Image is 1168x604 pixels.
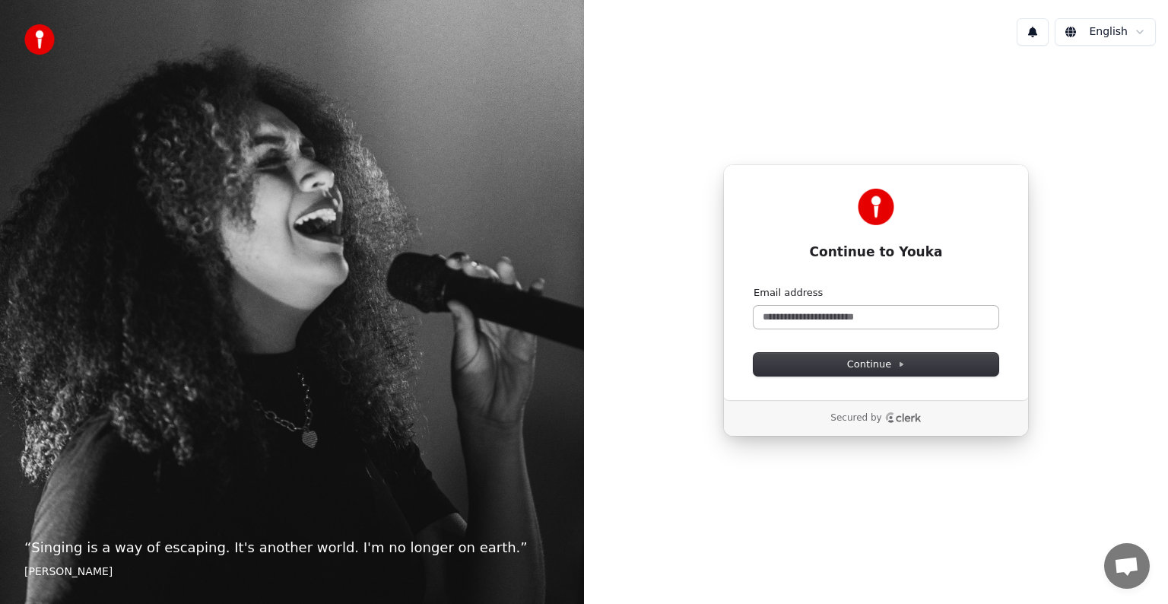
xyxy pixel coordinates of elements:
h1: Continue to Youka [754,243,998,262]
span: Continue [847,358,905,371]
img: youka [24,24,55,55]
footer: [PERSON_NAME] [24,564,560,580]
p: Secured by [830,412,881,424]
button: Continue [754,353,998,376]
img: Youka [858,189,894,225]
label: Email address [754,286,823,300]
div: פתח צ'אט [1104,543,1150,589]
p: “ Singing is a way of escaping. It's another world. I'm no longer on earth. ” [24,537,560,558]
a: Clerk logo [885,412,922,423]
